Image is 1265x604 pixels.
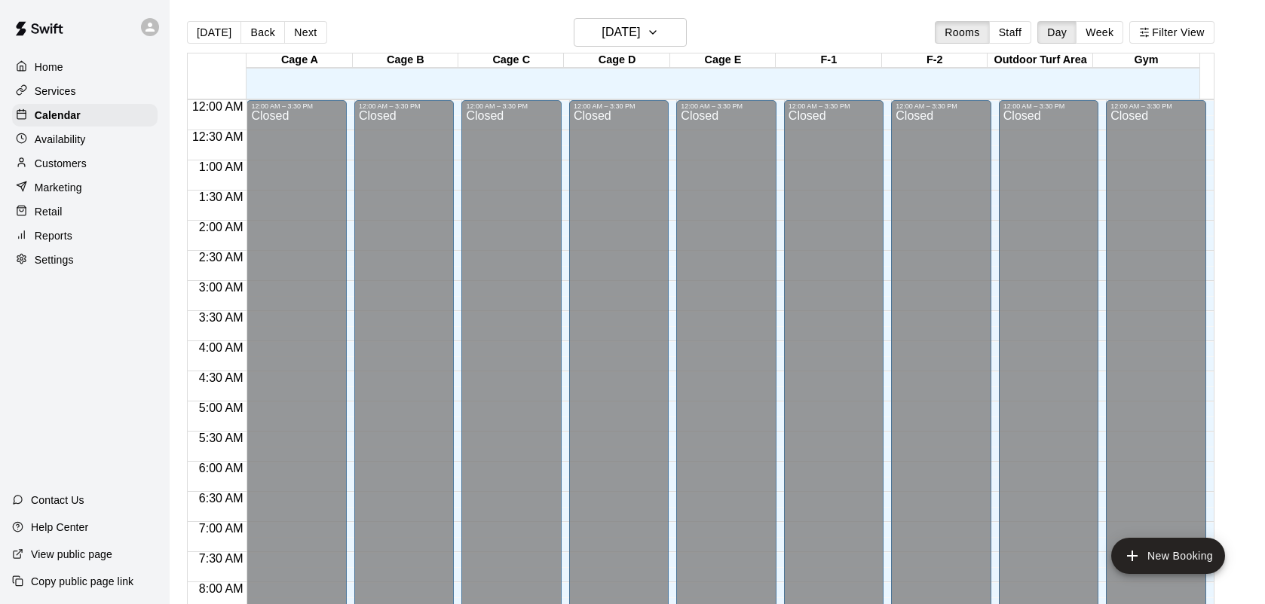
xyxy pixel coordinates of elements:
[195,221,247,233] span: 2:00 AM
[35,252,74,267] p: Settings
[187,21,241,44] button: [DATE]
[574,18,687,47] button: [DATE]
[240,21,285,44] button: Back
[466,102,556,110] div: 12:00 AM – 3:30 PM
[195,191,247,203] span: 1:30 AM
[12,224,158,247] a: Reports
[195,522,247,535] span: 7:00 AM
[12,152,158,175] a: Customers
[31,520,88,535] p: Help Center
[195,160,247,173] span: 1:00 AM
[12,128,158,151] a: Availability
[776,53,881,68] div: F-1
[195,371,247,384] span: 4:30 AM
[12,80,158,102] a: Services
[188,100,247,113] span: 12:00 AM
[564,53,669,68] div: Cage D
[195,341,247,354] span: 4:00 AM
[247,53,352,68] div: Cage A
[574,102,664,110] div: 12:00 AM – 3:30 PM
[251,102,342,110] div: 12:00 AM – 3:30 PM
[195,462,247,474] span: 6:00 AM
[789,102,879,110] div: 12:00 AM – 3:30 PM
[35,180,82,195] p: Marketing
[195,582,247,595] span: 8:00 AM
[12,56,158,78] a: Home
[31,547,112,562] p: View public page
[670,53,776,68] div: Cage E
[31,493,84,508] p: Contact Us
[35,84,76,99] p: Services
[195,552,247,565] span: 7:30 AM
[458,53,564,68] div: Cage C
[195,492,247,505] span: 6:30 AM
[1110,102,1201,110] div: 12:00 AM – 3:30 PM
[359,102,449,110] div: 12:00 AM – 3:30 PM
[1003,102,1094,110] div: 12:00 AM – 3:30 PM
[988,53,1093,68] div: Outdoor Turf Area
[35,204,63,219] p: Retail
[35,156,87,171] p: Customers
[35,108,81,123] p: Calendar
[12,249,158,271] a: Settings
[35,132,86,147] p: Availability
[935,21,989,44] button: Rooms
[35,59,63,75] p: Home
[188,130,247,143] span: 12:30 AM
[195,251,247,264] span: 2:30 AM
[195,281,247,294] span: 3:00 AM
[989,21,1032,44] button: Staff
[12,200,158,223] a: Retail
[1129,21,1214,44] button: Filter View
[681,102,771,110] div: 12:00 AM – 3:30 PM
[1111,538,1225,574] button: add
[1076,21,1123,44] button: Week
[31,574,133,589] p: Copy public page link
[195,311,247,324] span: 3:30 AM
[35,228,72,243] p: Reports
[195,432,247,444] span: 5:30 AM
[195,401,247,414] span: 5:00 AM
[12,104,158,127] a: Calendar
[1093,53,1199,68] div: Gym
[1037,21,1077,44] button: Day
[882,53,988,68] div: F-2
[353,53,458,68] div: Cage B
[602,22,640,43] h6: [DATE]
[12,176,158,199] a: Marketing
[284,21,326,44] button: Next
[896,102,986,110] div: 12:00 AM – 3:30 PM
